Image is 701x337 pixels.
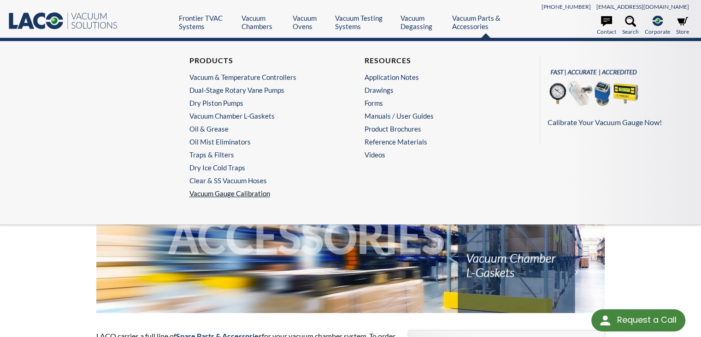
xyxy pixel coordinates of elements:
a: Dry Ice Cold Traps [189,163,332,172]
a: Contact [597,16,616,36]
a: Vacuum Gauge Calibration [189,189,336,198]
a: Oil Mist Eliminators [189,138,332,146]
a: Vacuum Chamber L-Gaskets [189,112,332,120]
a: Dual-Stage Rotary Vane Pumps [189,86,332,94]
img: Menu_Pod_VacGauges.png [548,63,640,115]
a: Vacuum Chambers [242,14,286,30]
a: Reference Materials [365,138,507,146]
div: Request a Call [617,309,676,331]
a: Manuals / User Guides [365,112,507,120]
h4: Products [189,56,332,66]
a: Product Brochures [365,125,507,133]
a: Vacuum Ovens [293,14,328,30]
a: [PHONE_NUMBER] [542,3,591,10]
h4: Resources [365,56,507,66]
a: Forms [365,99,507,107]
a: Oil & Grease [189,125,332,133]
a: Application Notes [365,73,507,81]
a: Vacuum Degassing [401,14,445,30]
a: Vacuum & Temperature Controllers [189,73,332,81]
a: Clear & SS Vacuum Hoses [189,176,332,185]
a: Store [676,16,689,36]
a: Videos [365,150,512,159]
div: Request a Call [591,309,685,331]
a: Vacuum Parts & Accessories [452,14,520,30]
a: Vacuum Testing Systems [335,14,394,30]
span: Corporate [645,27,670,36]
a: Dry Piston Pumps [189,99,332,107]
p: Calibrate Your Vacuum Gauge Now! [548,116,687,128]
a: [EMAIL_ADDRESS][DOMAIN_NAME] [596,3,689,10]
img: round button [598,313,613,328]
a: Traps & Filters [189,150,332,159]
a: Calibrate Your Vacuum Gauge Now! [548,63,687,128]
a: Drawings [365,86,507,94]
a: Search [622,16,639,36]
a: Frontier TVAC Systems [179,14,235,30]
